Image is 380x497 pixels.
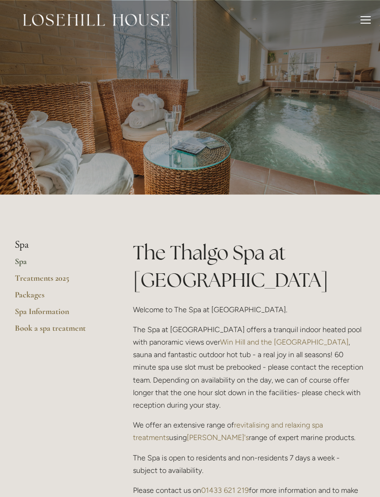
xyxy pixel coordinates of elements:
a: Packages [15,289,103,306]
a: 01433 621 219 [201,486,249,495]
p: Welcome to The Spa at [GEOGRAPHIC_DATA]. [133,303,365,316]
a: Treatments 2025 [15,273,103,289]
p: We offer an extensive range of using range of expert marine products. [133,419,365,444]
img: Losehill House [23,14,169,26]
h1: The Thalgo Spa at [GEOGRAPHIC_DATA] [133,239,365,294]
a: Win Hill and the [GEOGRAPHIC_DATA] [220,338,348,346]
li: Spa [15,239,103,251]
a: Book a spa treatment [15,323,103,340]
p: The Spa at [GEOGRAPHIC_DATA] offers a tranquil indoor heated pool with panoramic views over , sau... [133,323,365,411]
a: Spa [15,256,103,273]
p: The Spa is open to residents and non-residents 7 days a week - subject to availability. [133,452,365,477]
a: [PERSON_NAME]'s [187,433,249,442]
a: Spa Information [15,306,103,323]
